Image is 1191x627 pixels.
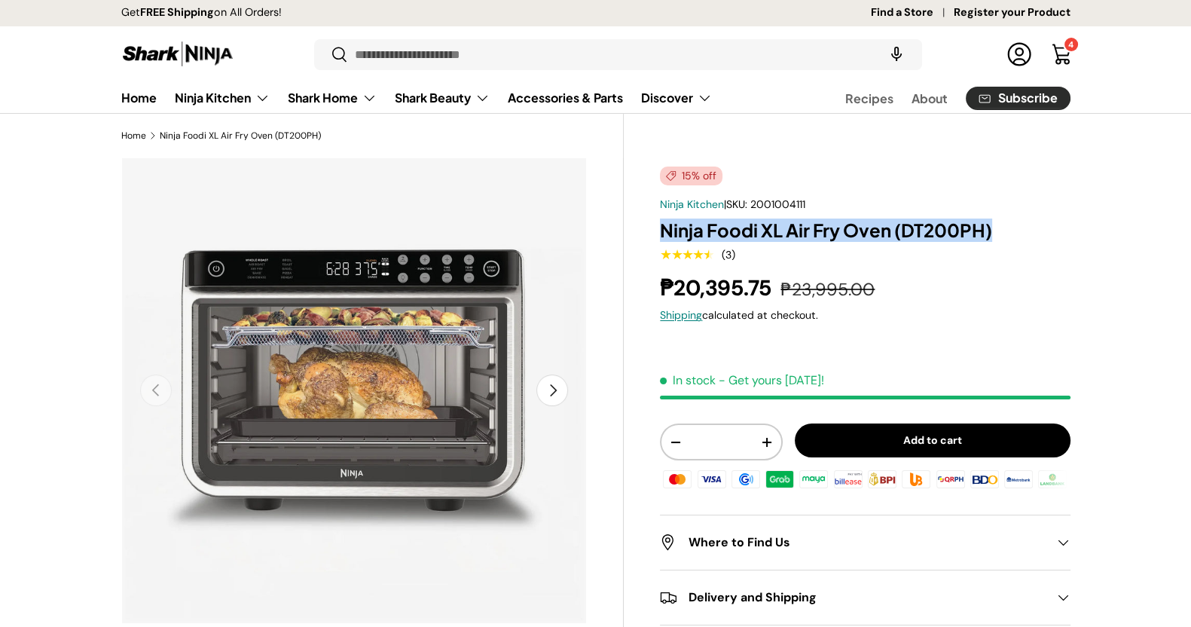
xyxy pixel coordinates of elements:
p: - Get yours [DATE]! [719,372,824,388]
a: About [912,84,948,113]
span: ★★★★★ [660,247,713,262]
div: (3) [722,249,735,261]
h2: Where to Find Us [660,534,1046,552]
img: landbank [1036,468,1069,491]
span: 4 [1068,39,1073,50]
summary: Discover [632,83,721,113]
a: Ninja Foodi XL Air Fry Oven (DT200PH) [160,131,321,140]
strong: FREE Shipping [140,5,214,19]
summary: Where to Find Us [660,515,1070,570]
img: maya [797,468,830,491]
img: metrobank [1002,468,1035,491]
img: gcash [729,468,762,491]
div: 4.33 out of 5.0 stars [660,248,713,262]
summary: Shark Beauty [386,83,499,113]
summary: Shark Home [279,83,386,113]
a: Subscribe [966,87,1070,110]
img: master [661,468,694,491]
img: visa [695,468,728,491]
p: Get on All Orders! [121,5,282,21]
span: 15% off [660,167,722,185]
img: bpi [866,468,899,491]
img: Shark Ninja Philippines [121,39,234,69]
img: ubp [899,468,933,491]
a: Home [121,131,146,140]
nav: Primary [121,83,712,113]
speech-search-button: Search by voice [872,38,921,71]
button: Add to cart [795,424,1070,457]
img: qrph [933,468,967,491]
a: Shipping [660,308,702,322]
img: billease [832,468,865,491]
span: Subscribe [998,92,1058,104]
h1: Ninja Foodi XL Air Fry Oven (DT200PH) [660,219,1070,242]
s: ₱23,995.00 [780,278,875,301]
img: grabpay [763,468,796,491]
a: Home [121,83,157,112]
img: bdo [968,468,1001,491]
nav: Secondary [809,83,1070,113]
summary: Ninja Kitchen [166,83,279,113]
a: Find a Store [871,5,954,21]
strong: ₱20,395.75 [660,274,775,302]
a: Recipes [845,84,893,113]
h2: Delivery and Shipping [660,589,1046,607]
span: 2001004111 [750,197,805,211]
a: Ninja Kitchen [660,197,724,211]
span: In stock [660,372,716,388]
span: | [724,197,805,211]
div: calculated at checkout. [660,307,1070,323]
a: Accessories & Parts [508,83,623,112]
span: SKU: [726,197,747,211]
summary: Delivery and Shipping [660,570,1070,625]
nav: Breadcrumbs [121,129,625,142]
a: Register your Product [954,5,1070,21]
